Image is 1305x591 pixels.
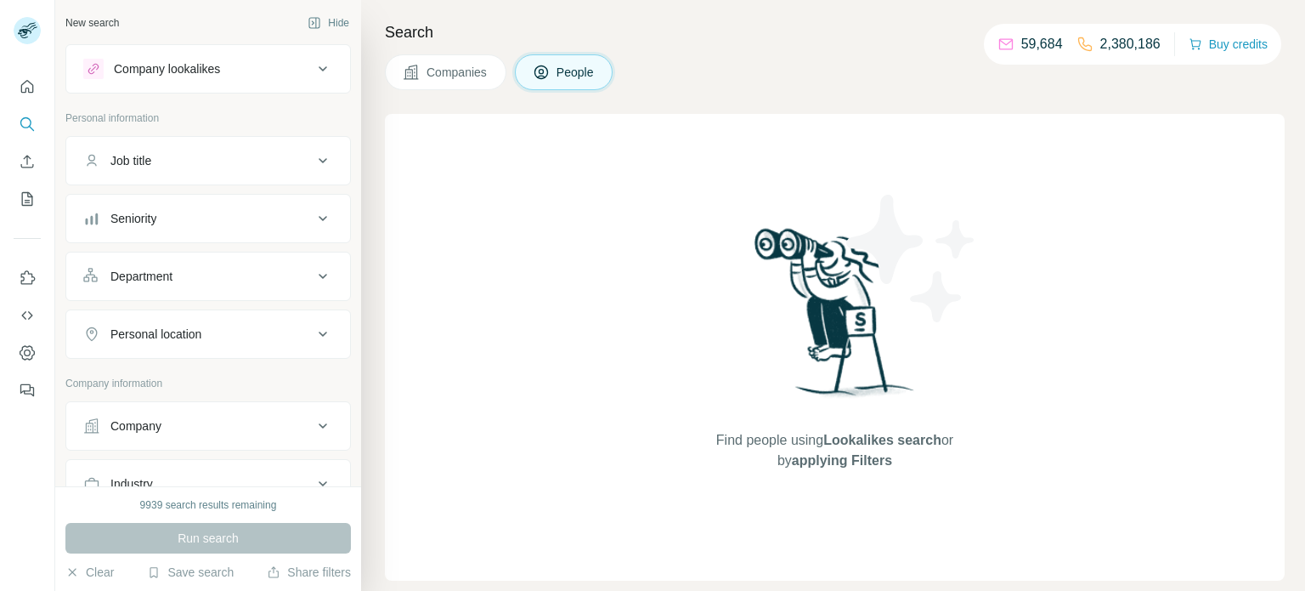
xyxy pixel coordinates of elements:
[296,10,361,36] button: Hide
[792,453,892,468] span: applying Filters
[65,376,351,391] p: Company information
[140,497,277,513] div: 9939 search results remaining
[698,430,970,471] span: Find people using or by
[66,463,350,504] button: Industry
[14,263,41,293] button: Use Surfe on LinkedIn
[65,111,351,126] p: Personal information
[14,300,41,331] button: Use Surfe API
[66,314,350,355] button: Personal location
[556,64,596,81] span: People
[267,564,351,581] button: Share filters
[110,326,201,343] div: Personal location
[14,109,41,139] button: Search
[66,140,350,181] button: Job title
[14,71,41,102] button: Quick start
[14,184,41,214] button: My lists
[110,475,153,492] div: Industry
[65,15,119,31] div: New search
[385,20,1285,44] h4: Search
[147,564,234,581] button: Save search
[110,210,156,227] div: Seniority
[1021,34,1063,54] p: 59,684
[66,406,350,446] button: Company
[14,338,41,368] button: Dashboard
[835,182,988,335] img: Surfe Illustration - Stars
[14,375,41,406] button: Feedback
[1189,32,1268,56] button: Buy credits
[110,152,151,169] div: Job title
[427,64,489,81] span: Companies
[66,48,350,89] button: Company lookalikes
[110,418,161,435] div: Company
[110,268,172,285] div: Department
[66,198,350,239] button: Seniority
[14,146,41,177] button: Enrich CSV
[66,256,350,297] button: Department
[823,433,941,447] span: Lookalikes search
[1100,34,1161,54] p: 2,380,186
[747,224,924,413] img: Surfe Illustration - Woman searching with binoculars
[65,564,114,581] button: Clear
[114,60,220,77] div: Company lookalikes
